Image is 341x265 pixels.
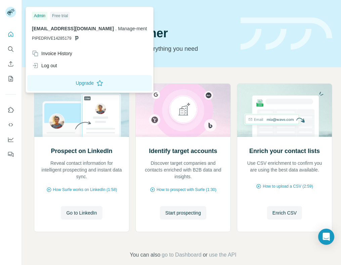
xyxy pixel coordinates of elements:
[5,73,16,85] button: My lists
[203,251,208,259] span: or
[130,251,160,259] span: You can also
[51,146,112,156] h2: Prospect on LinkedIn
[263,183,313,189] span: How to upload a CSV (2:59)
[237,84,332,137] img: Enrich your contact lists
[66,210,97,216] span: Go to LinkedIn
[61,206,102,220] button: Go to LinkedIn
[165,210,201,216] span: Start prospecting
[32,26,114,31] span: [EMAIL_ADDRESS][DOMAIN_NAME]
[267,206,302,220] button: Enrich CSV
[157,187,216,193] span: How to prospect with Surfe (1:30)
[241,17,332,50] img: banner
[318,229,334,245] div: Open Intercom Messenger
[5,134,16,146] button: Dashboard
[32,35,71,41] span: PIPEDRIVE14285179
[142,160,224,180] p: Discover target companies and contacts enriched with B2B data and insights.
[32,62,57,69] div: Log out
[5,58,16,70] button: Enrich CSV
[32,12,47,20] div: Admin
[5,43,16,55] button: Search
[209,251,237,259] button: use the API
[32,50,72,57] div: Invoice History
[162,251,201,259] button: go to Dashboard
[41,160,122,180] p: Reveal contact information for intelligent prospecting and instant data sync.
[249,146,320,156] h2: Enrich your contact lists
[34,84,129,137] img: Prospect on LinkedIn
[149,146,217,156] h2: Identify target accounts
[135,84,231,137] img: Identify target accounts
[272,210,297,216] span: Enrich CSV
[53,187,117,193] span: How Surfe works on LinkedIn (1:58)
[27,75,152,91] button: Upgrade
[160,206,206,220] button: Start prospecting
[50,12,70,20] div: Free trial
[5,28,16,40] button: Quick start
[118,26,147,31] span: Manage-ment
[5,119,16,131] button: Use Surfe API
[5,148,16,160] button: Feedback
[115,26,117,31] span: .
[5,104,16,116] button: Use Surfe on LinkedIn
[244,160,325,173] p: Use CSV enrichment to confirm you are using the best data available.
